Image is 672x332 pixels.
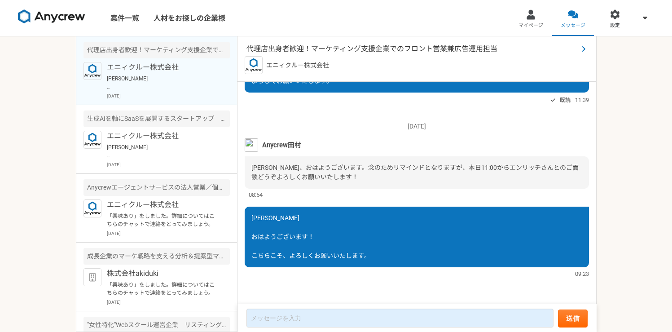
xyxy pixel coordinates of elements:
button: 送信 [558,310,588,328]
span: 既読 [560,95,571,106]
span: マイページ [518,22,543,29]
p: [PERSON_NAME] おはようございます！ こちらこそ、よろしくお願いいたします。 [107,75,218,91]
img: logo_text_blue_01.png [83,199,101,217]
span: 11:39 [575,96,589,104]
p: エニィクルー株式会社 [107,131,218,142]
span: メッセージ [561,22,585,29]
p: [DATE] [107,161,230,168]
span: 09:23 [575,270,589,278]
p: 「興味あり」をしました。詳細についてはこちらのチャットで連絡をとってみましょう。 [107,212,218,228]
div: 成長企業のマーケ戦略を支える分析＆提案型マーケター募集（業務委託） [83,248,230,265]
p: [DATE] [107,93,230,99]
p: エニィクルー株式会社 [107,62,218,73]
span: 代理店出身者歓迎！マーケティング支援企業でのフロント営業兼広告運用担当 [246,44,578,54]
p: 株式会社akiduki [107,268,218,279]
span: 申し訳ございません よろしくお願いいたします。 [251,58,333,84]
div: 生成AIを軸にSaaSを展開するスタートアップ マーケティング [83,111,230,127]
p: エニィクルー株式会社 [266,61,329,70]
p: 「興味あり」をしました。詳細についてはこちらのチャットで連絡をとってみましょう。 [107,281,218,297]
p: [DATE] [245,122,589,131]
p: エニィクルー株式会社 [107,199,218,210]
p: [DATE] [107,299,230,305]
div: Anycrewエージェントサービスの法人営業／個人アドバイザー（RA・CA） [83,179,230,196]
span: [PERSON_NAME]、おはようございます。念のためリマインドとなりますが、本日11:00からエンリッチさんとのご面談どうぞよろしくお願いいたします！ [251,164,579,181]
p: [PERSON_NAME] こちら案件につきまして大変恐縮ですが、別人材で決まりましてクローズとなりました。 別途ご提案可能な案件がございましたら、お声掛けさせて頂きます。 引き続きどうぞよろし... [107,143,218,159]
img: logo_text_blue_01.png [245,56,263,74]
div: 代理店出身者歓迎！マーケティング支援企業でのフロント営業兼広告運用担当 [83,42,230,58]
img: 8DqYSo04kwAAAAASUVORK5CYII= [18,9,85,24]
span: [PERSON_NAME] おはようございます！ こちらこそ、よろしくお願いいたします。 [251,214,370,259]
span: 設定 [610,22,620,29]
span: 08:54 [249,190,263,199]
img: default_org_logo-42cde973f59100197ec2c8e796e4974ac8490bb5b08a0eb061ff975e4574aa76.png [83,268,101,286]
img: logo_text_blue_01.png [83,62,101,80]
p: [DATE] [107,230,230,237]
span: Anycrew田村 [262,140,301,150]
img: naoya%E3%81%AE%E3%82%B3%E3%83%92%E3%82%9A%E3%83%BC.jpeg [245,138,258,152]
img: logo_text_blue_01.png [83,131,101,149]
